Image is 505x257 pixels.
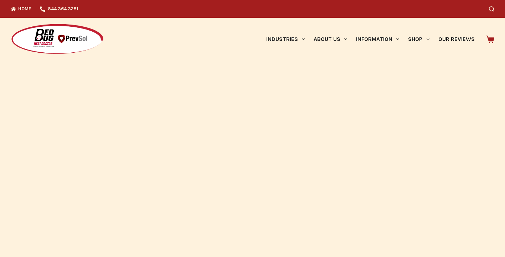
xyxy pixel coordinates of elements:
a: Shop [404,18,434,61]
a: Information [352,18,404,61]
a: About Us [309,18,351,61]
button: Search [489,6,494,12]
a: Industries [262,18,309,61]
nav: Primary [262,18,479,61]
a: Our Reviews [434,18,479,61]
img: Prevsol/Bed Bug Heat Doctor [11,23,104,55]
